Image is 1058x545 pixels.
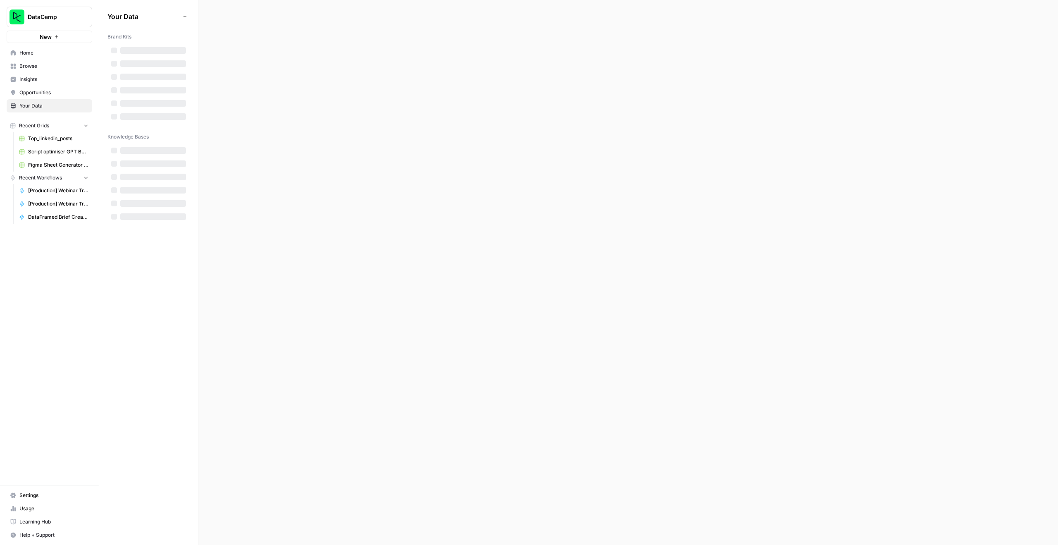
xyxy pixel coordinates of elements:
span: Insights [19,76,88,83]
a: Usage [7,502,92,515]
span: Recent Workflows [19,174,62,182]
span: Opportunities [19,89,88,96]
span: Your Data [19,102,88,110]
span: Recent Grids [19,122,49,129]
span: DataCamp [28,13,78,21]
a: Opportunities [7,86,92,99]
span: [Production] Webinar Transcription and Summary ([PERSON_NAME]) [28,187,88,194]
a: Script optimiser GPT Build V2 Grid [15,145,92,158]
a: Figma Sheet Generator for Social [15,158,92,172]
button: Workspace: DataCamp [7,7,92,27]
button: Recent Workflows [7,172,92,184]
a: Learning Hub [7,515,92,528]
a: Your Data [7,99,92,112]
a: Insights [7,73,92,86]
span: Figma Sheet Generator for Social [28,161,88,169]
a: Browse [7,60,92,73]
img: DataCamp Logo [10,10,24,24]
span: Browse [19,62,88,70]
span: Your Data [107,12,180,22]
a: [Production] Webinar Transcription and Summary for the [15,197,92,210]
span: Learning Hub [19,518,88,526]
span: Knowledge Bases [107,133,149,141]
span: Usage [19,505,88,512]
button: Help + Support [7,528,92,542]
button: Recent Grids [7,120,92,132]
span: DataFramed Brief Creator - Rhys v5 [28,213,88,221]
a: Top_linkedin_posts [15,132,92,145]
span: Script optimiser GPT Build V2 Grid [28,148,88,155]
span: Help + Support [19,531,88,539]
span: Settings [19,492,88,499]
button: New [7,31,92,43]
span: Brand Kits [107,33,131,41]
a: [Production] Webinar Transcription and Summary ([PERSON_NAME]) [15,184,92,197]
a: Home [7,46,92,60]
span: Home [19,49,88,57]
a: Settings [7,489,92,502]
span: [Production] Webinar Transcription and Summary for the [28,200,88,208]
span: New [40,33,52,41]
span: Top_linkedin_posts [28,135,88,142]
a: DataFramed Brief Creator - Rhys v5 [15,210,92,224]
